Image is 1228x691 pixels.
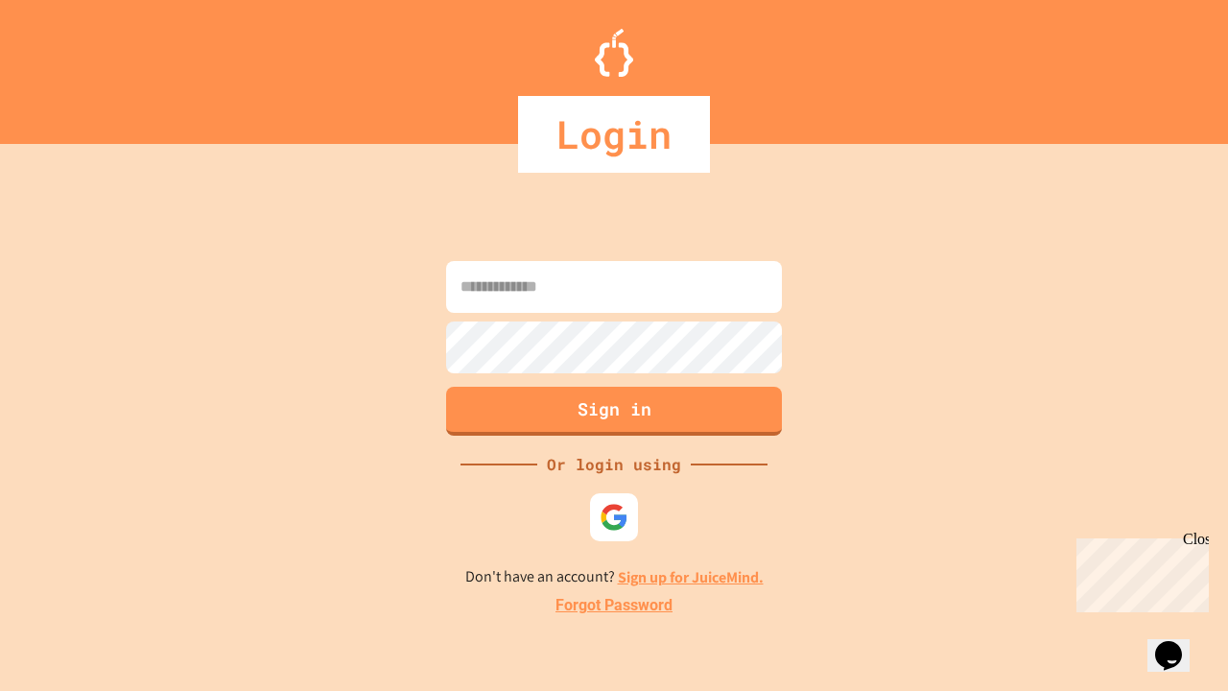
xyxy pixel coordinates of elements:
div: Chat with us now!Close [8,8,132,122]
img: google-icon.svg [600,503,628,532]
div: Or login using [537,453,691,476]
iframe: chat widget [1147,614,1209,672]
iframe: chat widget [1069,531,1209,612]
p: Don't have an account? [465,565,764,589]
button: Sign in [446,387,782,436]
a: Forgot Password [555,594,673,617]
img: Logo.svg [595,29,633,77]
a: Sign up for JuiceMind. [618,567,764,587]
div: Login [518,96,710,173]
